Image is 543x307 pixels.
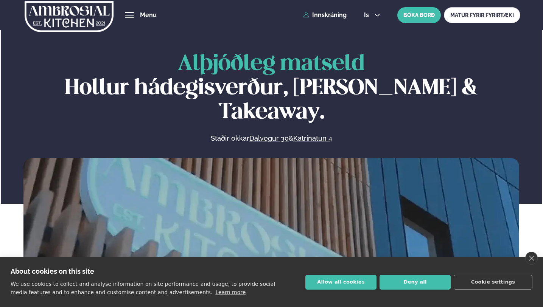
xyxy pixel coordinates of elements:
p: Staðir okkar & [128,134,414,143]
p: We use cookies to collect and analyse information on site performance and usage, to provide socia... [11,281,275,295]
span: is [364,12,371,18]
button: Cookie settings [454,275,532,290]
a: Katrinatun 4 [293,134,332,143]
a: Innskráning [303,12,347,19]
span: Alþjóðleg matseld [178,54,365,74]
a: close [525,252,538,265]
button: Allow all cookies [305,275,377,290]
button: BÓKA BORÐ [397,7,441,23]
h1: Hollur hádegisverður, [PERSON_NAME] & Takeaway. [23,52,520,125]
strong: About cookies on this site [11,267,94,275]
button: Deny all [380,275,451,290]
button: hamburger [125,11,134,20]
a: MATUR FYRIR FYRIRTÆKI [444,7,520,23]
img: logo [24,1,114,32]
a: Dalvegur 30 [249,134,289,143]
button: is [358,12,386,18]
a: Learn more [215,289,246,295]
